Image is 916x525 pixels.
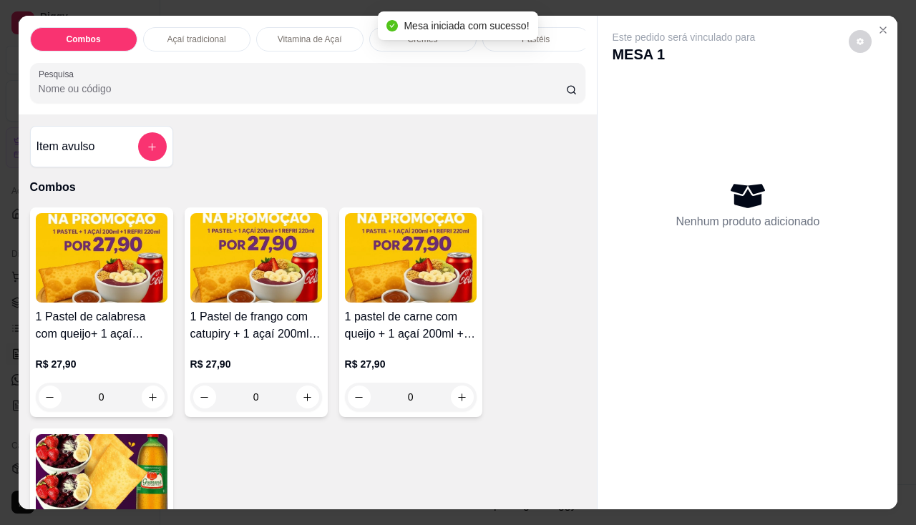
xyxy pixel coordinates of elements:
label: Pesquisa [39,68,79,80]
img: product-image [36,434,167,524]
span: Mesa iniciada com sucesso! [404,20,529,31]
p: R$ 27,90 [190,357,322,371]
h4: 1 Pastel de calabresa com queijo+ 1 açaí 200ml+ 1 refri lata 220ml [36,308,167,343]
p: Combos [67,34,101,45]
button: add-separate-item [138,132,167,161]
button: Close [872,19,895,41]
img: product-image [345,213,477,303]
p: R$ 27,90 [36,357,167,371]
p: Combos [30,179,586,196]
span: check-circle [386,20,398,31]
h4: 1 Pastel de frango com catupiry + 1 açaí 200ml + 1 refri lata 220ml [190,308,322,343]
button: decrease-product-quantity [849,30,872,53]
p: Nenhum produto adicionado [676,213,819,230]
img: product-image [36,213,167,303]
p: Pastéis [522,34,550,45]
p: MESA 1 [612,44,755,64]
p: Açaí tradicional [167,34,226,45]
input: Pesquisa [39,82,566,96]
h4: 1 pastel de carne com queijo + 1 açaí 200ml + 1 refri lata 220ml [345,308,477,343]
img: product-image [190,213,322,303]
p: Vitamina de Açaí [278,34,342,45]
h4: Item avulso [36,138,95,155]
p: Este pedido será vinculado para [612,30,755,44]
p: R$ 27,90 [345,357,477,371]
